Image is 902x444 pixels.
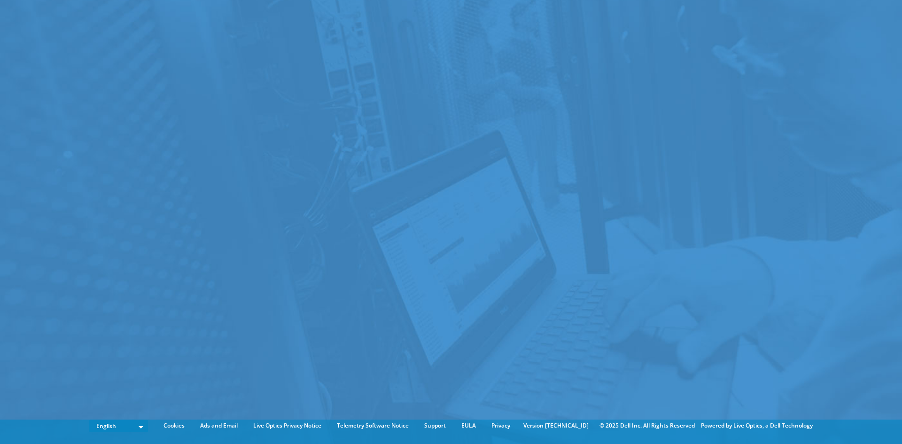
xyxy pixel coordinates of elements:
[595,421,700,431] li: © 2025 Dell Inc. All Rights Reserved
[519,421,593,431] li: Version [TECHNICAL_ID]
[330,421,416,431] a: Telemetry Software Notice
[417,421,453,431] a: Support
[193,421,245,431] a: Ads and Email
[701,421,813,431] li: Powered by Live Optics, a Dell Technology
[454,421,483,431] a: EULA
[156,421,192,431] a: Cookies
[246,421,328,431] a: Live Optics Privacy Notice
[484,421,517,431] a: Privacy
